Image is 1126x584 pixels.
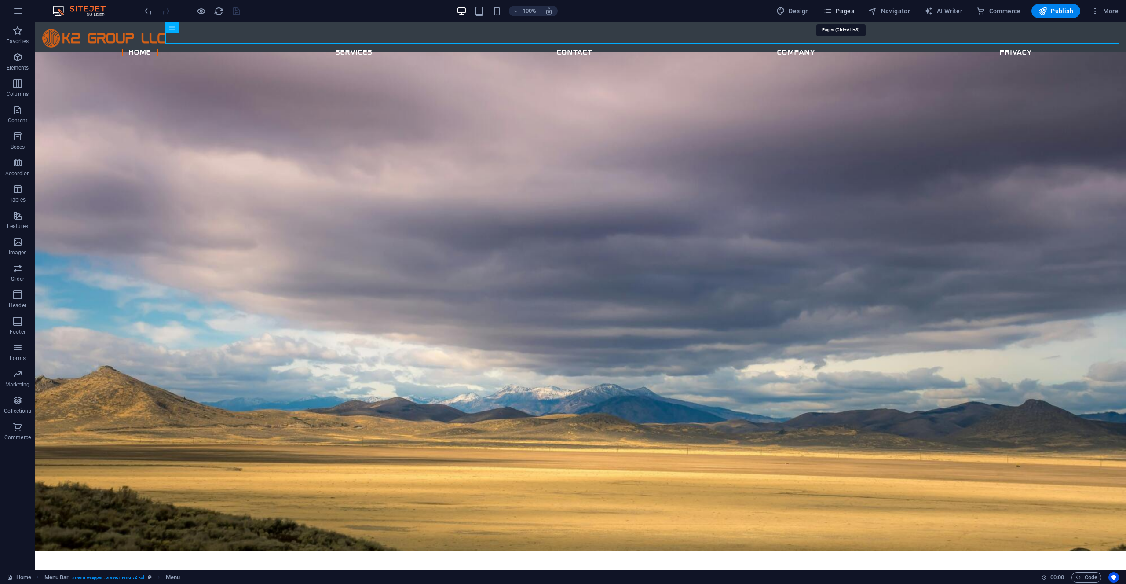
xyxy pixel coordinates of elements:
[5,381,29,388] p: Marketing
[522,6,536,16] h6: 100%
[1050,572,1064,583] span: 00 00
[196,6,206,16] button: Click here to leave preview mode and continue editing
[7,64,29,71] p: Elements
[973,4,1024,18] button: Commerce
[11,275,25,283] p: Slider
[4,408,31,415] p: Collections
[44,572,180,583] nav: breadcrumb
[1041,572,1064,583] h6: Session time
[8,117,27,124] p: Content
[11,143,25,151] p: Boxes
[7,572,31,583] a: Click to cancel selection. Double-click to open Pages
[868,7,910,15] span: Navigator
[1108,572,1119,583] button: Usercentrics
[924,7,962,15] span: AI Writer
[509,6,540,16] button: 100%
[823,7,854,15] span: Pages
[1071,572,1101,583] button: Code
[10,328,26,335] p: Footer
[7,91,29,98] p: Columns
[10,196,26,203] p: Tables
[214,6,224,16] i: Reload page
[865,4,914,18] button: Navigator
[1091,7,1119,15] span: More
[820,4,858,18] button: Pages
[148,575,152,580] i: This element is a customizable preset
[776,7,809,15] span: Design
[1075,572,1097,583] span: Code
[545,7,553,15] i: On resize automatically adjust zoom level to fit chosen device.
[72,572,144,583] span: . menu-wrapper .preset-menu-v2-xxl
[6,38,29,45] p: Favorites
[44,572,69,583] span: Click to select. Double-click to edit
[773,4,813,18] button: Design
[51,6,117,16] img: Editor Logo
[976,7,1021,15] span: Commerce
[143,6,154,16] button: undo
[5,170,30,177] p: Accordion
[1031,4,1080,18] button: Publish
[143,6,154,16] i: Undo: Change slogan (Ctrl+Z)
[1057,574,1058,580] span: :
[9,249,27,256] p: Images
[1087,4,1122,18] button: More
[9,302,26,309] p: Header
[4,434,31,441] p: Commerce
[7,223,28,230] p: Features
[1038,7,1073,15] span: Publish
[773,4,813,18] div: Design (Ctrl+Alt+Y)
[213,6,224,16] button: reload
[10,355,26,362] p: Forms
[921,4,966,18] button: AI Writer
[166,572,180,583] span: Click to select. Double-click to edit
